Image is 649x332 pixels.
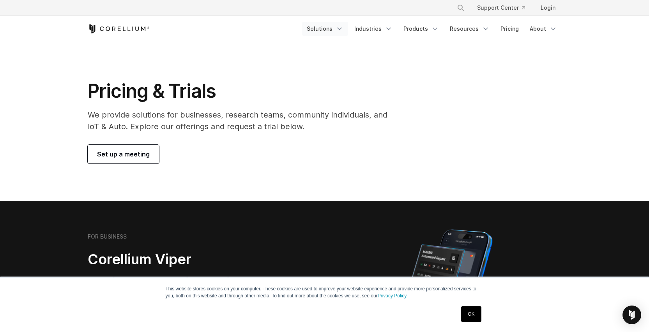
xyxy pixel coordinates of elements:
[302,22,348,36] a: Solutions
[88,79,398,103] h1: Pricing & Trials
[534,1,562,15] a: Login
[525,22,562,36] a: About
[97,149,150,159] span: Set up a meeting
[496,22,523,36] a: Pricing
[88,109,398,132] p: We provide solutions for businesses, research teams, community individuals, and IoT & Auto. Explo...
[88,274,287,289] h3: Mobile App Security Testing
[88,251,287,268] h2: Corellium Viper
[454,1,468,15] button: Search
[471,1,531,15] a: Support Center
[622,306,641,324] div: Open Intercom Messenger
[350,22,397,36] a: Industries
[88,24,150,33] a: Corellium Home
[302,22,562,36] div: Navigation Menu
[378,293,408,299] a: Privacy Policy.
[88,145,159,163] a: Set up a meeting
[447,1,562,15] div: Navigation Menu
[445,22,494,36] a: Resources
[88,233,127,240] h6: FOR BUSINESS
[166,285,484,299] p: This website stores cookies on your computer. These cookies are used to improve your website expe...
[461,306,481,322] a: OK
[399,22,444,36] a: Products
